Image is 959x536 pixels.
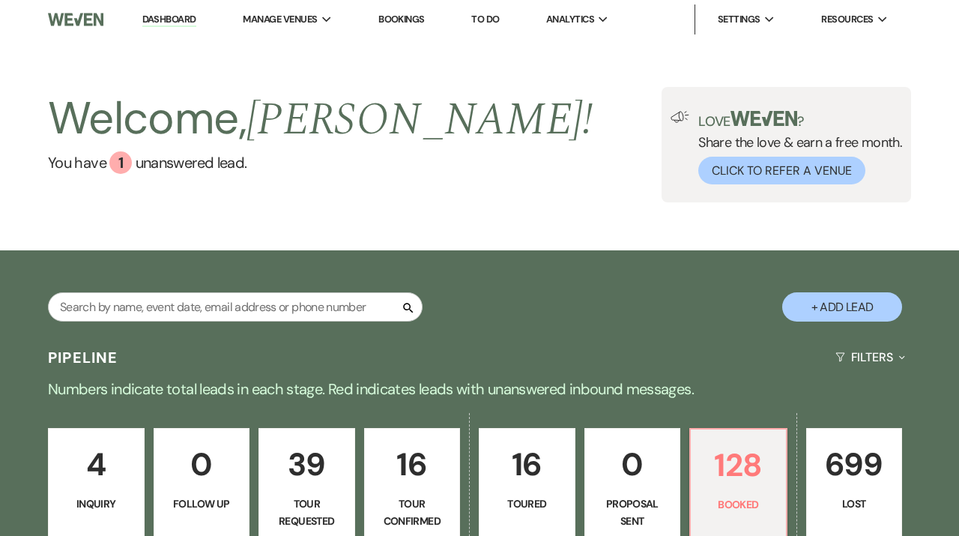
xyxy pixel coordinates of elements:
[268,496,345,529] p: Tour Requested
[109,151,132,174] div: 1
[48,87,593,151] h2: Welcome,
[58,439,135,490] p: 4
[488,439,566,490] p: 16
[782,292,902,322] button: + Add Lead
[488,496,566,512] p: Toured
[594,496,671,529] p: Proposal Sent
[730,111,797,126] img: weven-logo-green.svg
[142,13,196,27] a: Dashboard
[58,496,135,512] p: Inquiry
[594,439,671,490] p: 0
[374,439,451,490] p: 16
[546,12,594,27] span: Analytics
[48,347,118,368] h3: Pipeline
[48,151,593,174] a: You have 1 unanswered lead.
[671,111,689,123] img: loud-speaker-illustration.svg
[374,496,451,529] p: Tour Confirmed
[829,337,911,377] button: Filters
[816,439,893,490] p: 699
[48,292,423,322] input: Search by name, event date, email address or phone number
[243,12,317,27] span: Manage Venues
[689,111,902,184] div: Share the love & earn a free month.
[268,439,345,490] p: 39
[718,12,760,27] span: Settings
[48,4,103,35] img: Weven Logo
[821,12,873,27] span: Resources
[698,157,865,184] button: Click to Refer a Venue
[378,13,425,25] a: Bookings
[816,496,893,512] p: Lost
[471,13,499,25] a: To Do
[700,496,777,513] p: Booked
[246,85,593,154] span: [PERSON_NAME] !
[163,496,240,512] p: Follow Up
[698,111,902,128] p: Love ?
[163,439,240,490] p: 0
[700,440,777,490] p: 128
